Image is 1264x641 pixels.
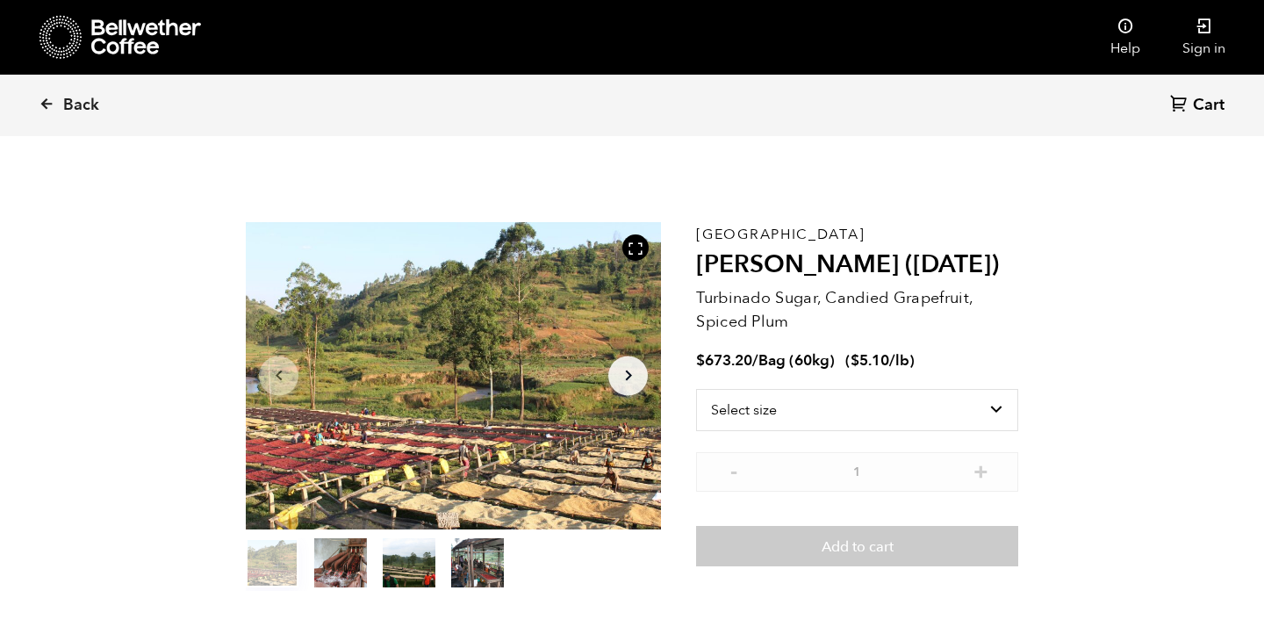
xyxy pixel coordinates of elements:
[851,350,859,371] span: $
[889,350,909,371] span: /lb
[696,286,1018,334] p: Turbinado Sugar, Candied Grapefruit, Spiced Plum
[1170,94,1229,118] a: Cart
[696,526,1018,566] button: Add to cart
[970,461,992,479] button: +
[1193,95,1224,116] span: Cart
[851,350,889,371] bdi: 5.10
[758,350,835,371] span: Bag (60kg)
[752,350,758,371] span: /
[845,350,915,371] span: ( )
[696,350,705,371] span: $
[63,95,99,116] span: Back
[696,250,1018,280] h2: [PERSON_NAME] ([DATE])
[696,350,752,371] bdi: 673.20
[722,461,744,479] button: -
